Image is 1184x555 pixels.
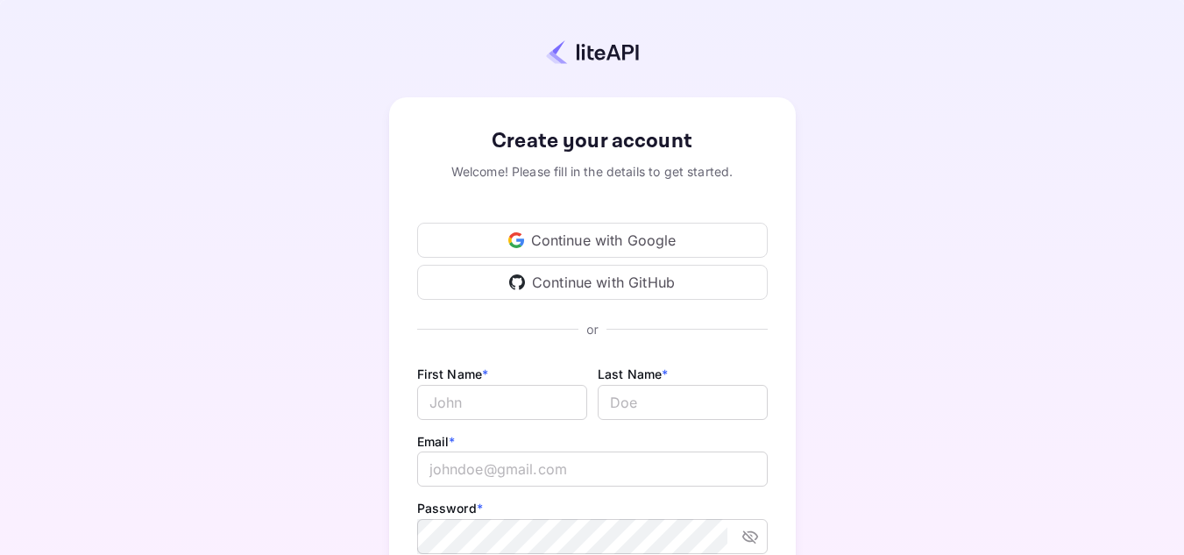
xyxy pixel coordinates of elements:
[417,501,483,516] label: Password
[417,434,456,449] label: Email
[417,125,768,157] div: Create your account
[598,366,669,381] label: Last Name
[734,521,766,552] button: toggle password visibility
[417,265,768,300] div: Continue with GitHub
[417,162,768,181] div: Welcome! Please fill in the details to get started.
[546,39,639,65] img: liteapi
[598,385,768,420] input: Doe
[417,223,768,258] div: Continue with Google
[417,366,489,381] label: First Name
[417,385,587,420] input: John
[417,452,768,487] input: johndoe@gmail.com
